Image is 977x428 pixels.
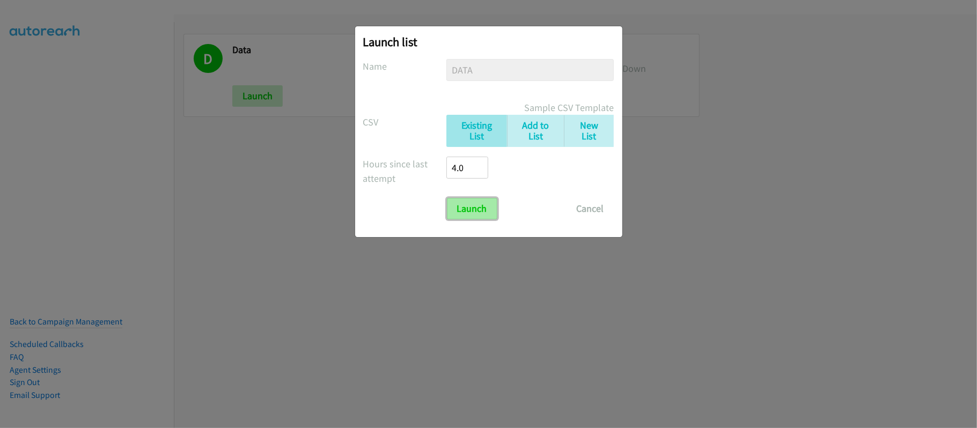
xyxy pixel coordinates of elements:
[567,198,614,219] button: Cancel
[507,115,564,147] a: Add to List
[447,198,497,219] input: Launch
[525,100,614,115] a: Sample CSV Template
[446,115,506,147] a: Existing List
[363,157,447,186] label: Hours since last attempt
[564,115,614,147] a: New List
[363,59,447,73] label: Name
[363,115,447,129] label: CSV
[363,34,614,49] h2: Launch list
